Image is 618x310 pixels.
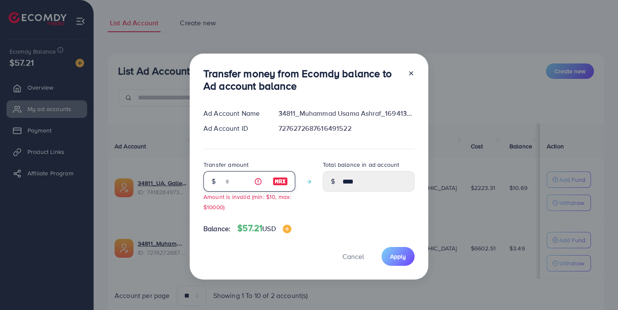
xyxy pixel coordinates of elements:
button: Apply [382,247,415,265]
label: Total balance in ad account [323,160,399,169]
span: Cancel [342,252,364,261]
div: 34811_Muhammad Usama Ashraf_1694139293532 [272,108,421,118]
h3: Transfer money from Ecomdy balance to Ad account balance [203,67,401,92]
button: Cancel [332,247,375,265]
span: Balance: [203,224,230,234]
img: image [273,176,288,187]
img: image [283,225,291,233]
div: Ad Account Name [197,108,272,118]
span: USD [262,224,276,233]
small: Amount is invalid (min: $10, max: $10000) [203,193,291,211]
div: Ad Account ID [197,123,272,133]
label: Transfer amount [203,160,248,169]
iframe: Chat [582,271,612,304]
div: 7276272687616491522 [272,123,421,133]
span: Apply [390,252,406,261]
h4: $57.21 [237,223,291,234]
